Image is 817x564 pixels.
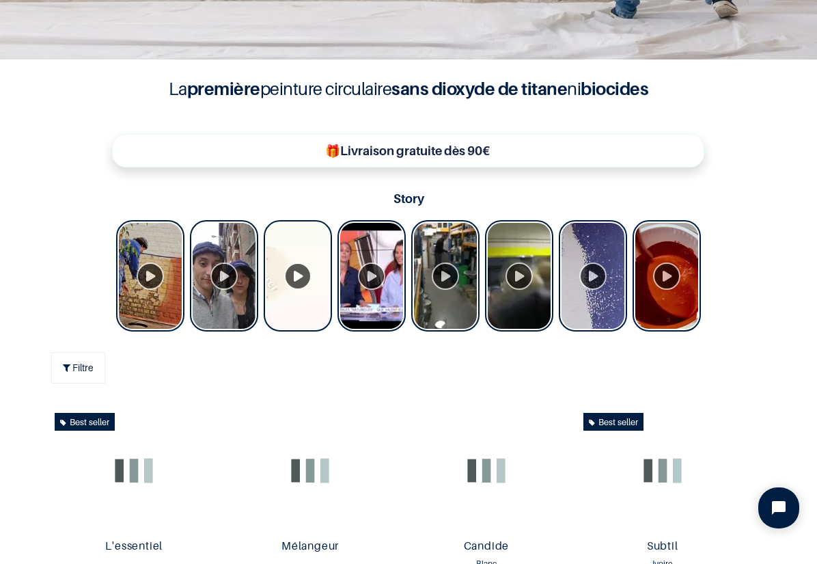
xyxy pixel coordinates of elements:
img: Product image [402,407,571,535]
b: première [187,78,260,99]
b: sans dioxyde de titane [391,78,567,99]
h4: La peinture circulaire ni [135,76,682,102]
img: Product image [49,407,219,535]
b: biocides [581,78,648,99]
b: 🎁Livraison gratuite dès 90€ [325,144,490,158]
div: Tolstoy Stories [116,220,701,334]
span: Filtre [72,360,94,375]
div: Best seller [583,413,643,431]
a: Candide [407,539,566,555]
iframe: Tidio Chat [747,476,811,540]
a: L'essentiel [55,539,213,555]
img: Product image [225,407,395,535]
a: Subtil [583,539,742,555]
img: Product image [578,407,747,535]
a: Mélangeur [231,539,389,555]
div: Best seller [55,413,115,431]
